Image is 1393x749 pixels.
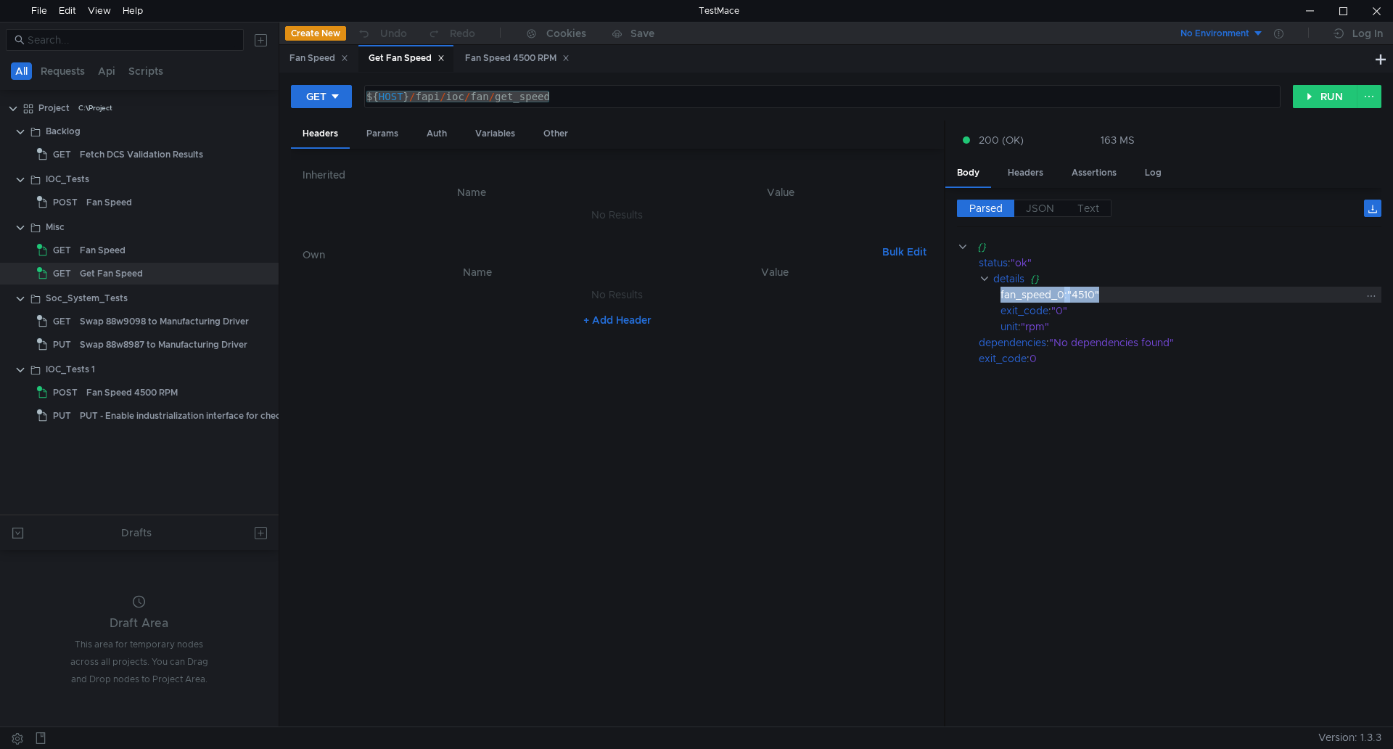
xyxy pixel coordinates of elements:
div: Fan Speed [289,51,348,66]
div: unit [1000,319,1018,335]
div: Variables [464,120,527,147]
span: GET [53,263,71,285]
div: Backlog [46,120,81,142]
button: Bulk Edit [876,243,932,261]
h6: Own [303,246,876,263]
div: "4510" [1067,287,1365,303]
div: Other [532,120,580,147]
button: Redo [417,22,485,44]
div: : [1000,303,1381,319]
div: "rpm" [1021,319,1362,335]
div: Get Fan Speed [80,263,143,285]
div: Fetch DCS Validation Results [80,144,203,165]
div: status [979,255,1008,271]
div: Log [1133,160,1173,187]
div: : [979,335,1381,351]
span: PUT [53,334,71,356]
span: Text [1077,202,1099,215]
div: exit_code [979,351,1027,367]
div: : [979,255,1381,271]
button: Requests [36,62,89,80]
div: Swap 88w9098 to Manufacturing Driver [80,311,249,332]
div: Log In [1352,25,1383,42]
div: Params [355,120,410,147]
span: JSON [1026,202,1054,215]
th: Name [314,184,629,201]
button: Undo [346,22,417,44]
div: Body [945,160,991,188]
button: Api [94,62,120,80]
div: Auth [415,120,459,147]
div: Headers [996,160,1055,187]
span: POST [53,382,78,404]
span: POST [53,192,78,213]
div: Swap 88w8987 to Manufacturing Driver [80,334,247,356]
nz-embed-empty: No Results [591,208,643,221]
div: "ok" [1011,255,1363,271]
div: Save [630,28,654,38]
div: Fan Speed 4500 RPM [86,382,178,404]
div: details [993,271,1024,287]
div: Soc_System_Tests [46,287,128,309]
div: : [1000,287,1381,303]
button: GET [291,85,352,108]
span: GET [53,311,71,332]
button: Create New [285,26,346,41]
th: Value [629,184,932,201]
div: {} [1030,271,1363,287]
div: Project [38,97,70,119]
button: + Add Header [578,311,657,329]
div: Headers [291,120,350,149]
span: Parsed [969,202,1003,215]
span: GET [53,240,71,261]
div: Undo [380,25,407,42]
div: No Environment [1180,27,1249,41]
div: IOC_Tests 1 [46,359,95,380]
button: RUN [1293,85,1357,108]
span: PUT [53,405,71,427]
div: Drafts [121,524,152,541]
span: 200 (OK) [979,132,1024,148]
div: C:\Project [78,97,112,119]
div: Assertions [1060,160,1128,187]
div: exit_code [1000,303,1048,319]
th: Name [326,263,628,281]
h6: Inherited [303,166,932,184]
span: GET [53,144,71,165]
span: Version: 1.3.3 [1318,727,1381,748]
div: Fan Speed [80,240,126,261]
div: : [979,351,1381,367]
div: 163 MS [1101,134,1135,147]
div: Fan Speed 4500 RPM [465,51,570,66]
nz-embed-empty: No Results [591,288,643,301]
div: 0 [1030,351,1363,367]
th: Value [628,263,921,281]
div: Get Fan Speed [369,51,445,66]
div: {} [977,239,1361,255]
div: PUT - Enable industrialization interface for checking protection state (status) [80,405,406,427]
div: IOC_Tests [46,168,89,190]
div: dependencies [979,335,1046,351]
div: Fan Speed [86,192,132,213]
div: fan_speed_0 [1000,287,1064,303]
div: Misc [46,216,65,238]
button: No Environment [1163,22,1264,45]
div: Cookies [546,25,586,42]
div: "No dependencies found" [1049,335,1365,351]
input: Search... [28,32,235,48]
div: GET [306,89,326,105]
div: : [1000,319,1381,335]
div: Redo [450,25,475,42]
div: "0" [1051,303,1364,319]
button: All [11,62,32,80]
button: Scripts [124,62,168,80]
